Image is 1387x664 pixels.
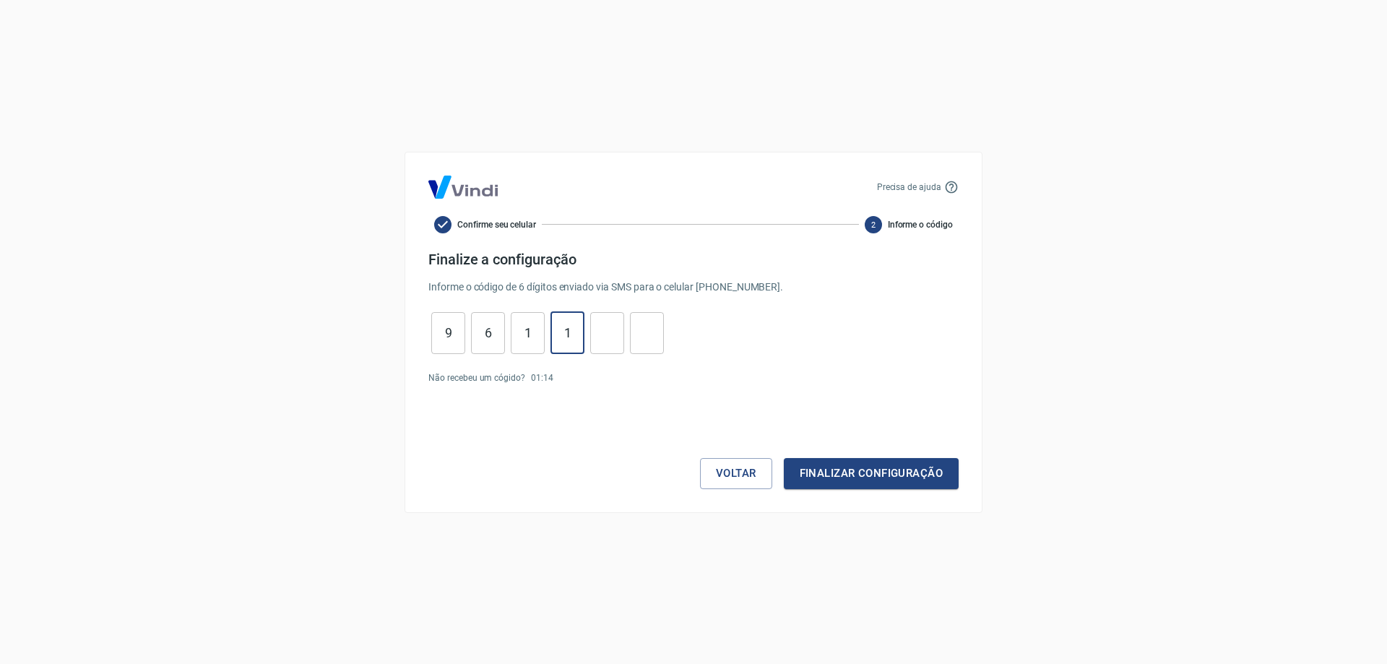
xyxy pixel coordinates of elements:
span: Informe o código [888,218,953,231]
text: 2 [871,220,876,229]
button: Voltar [700,458,772,488]
h4: Finalize a configuração [428,251,959,268]
span: Confirme seu celular [457,218,536,231]
p: Informe o código de 6 dígitos enviado via SMS para o celular [PHONE_NUMBER] . [428,280,959,295]
p: Não recebeu um cógido? [428,371,525,384]
p: 01 : 14 [531,371,553,384]
button: Finalizar configuração [784,458,959,488]
p: Precisa de ajuda [877,181,941,194]
img: Logo Vind [428,176,498,199]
